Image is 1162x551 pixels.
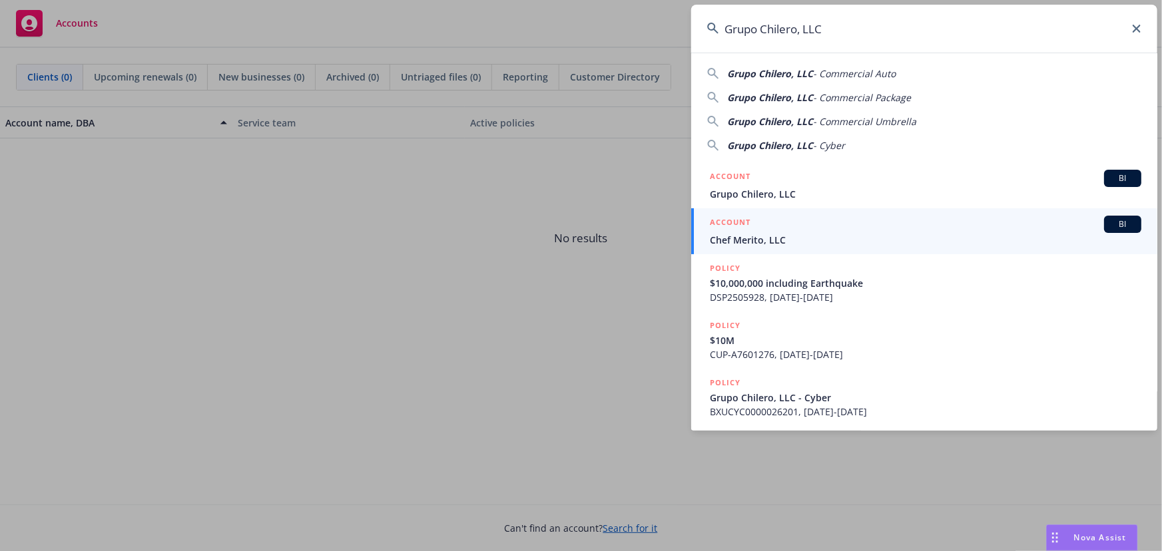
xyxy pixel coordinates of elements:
[1047,525,1063,550] div: Drag to move
[1074,532,1127,543] span: Nova Assist
[710,391,1141,405] span: Grupo Chilero, LLC - Cyber
[710,233,1141,247] span: Chef Merito, LLC
[710,276,1141,290] span: $10,000,000 including Earthquake
[1109,218,1136,230] span: BI
[710,170,750,186] h5: ACCOUNT
[813,91,911,104] span: - Commercial Package
[710,347,1141,361] span: CUP-A7601276, [DATE]-[DATE]
[813,115,916,128] span: - Commercial Umbrella
[727,139,813,152] span: Grupo Chilero, LLC
[727,115,813,128] span: Grupo Chilero, LLC
[691,208,1157,254] a: ACCOUNTBIChef Merito, LLC
[710,187,1141,201] span: Grupo Chilero, LLC
[813,139,845,152] span: - Cyber
[813,67,896,80] span: - Commercial Auto
[691,5,1157,53] input: Search...
[710,333,1141,347] span: $10M
[710,376,740,389] h5: POLICY
[710,290,1141,304] span: DSP2505928, [DATE]-[DATE]
[691,369,1157,426] a: POLICYGrupo Chilero, LLC - CyberBXUCYC0000026201, [DATE]-[DATE]
[1109,172,1136,184] span: BI
[710,262,740,275] h5: POLICY
[691,311,1157,369] a: POLICY$10MCUP-A7601276, [DATE]-[DATE]
[691,162,1157,208] a: ACCOUNTBIGrupo Chilero, LLC
[710,405,1141,419] span: BXUCYC0000026201, [DATE]-[DATE]
[710,319,740,332] h5: POLICY
[710,216,750,232] h5: ACCOUNT
[1046,524,1138,551] button: Nova Assist
[727,67,813,80] span: Grupo Chilero, LLC
[691,254,1157,311] a: POLICY$10,000,000 including EarthquakeDSP2505928, [DATE]-[DATE]
[727,91,813,104] span: Grupo Chilero, LLC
